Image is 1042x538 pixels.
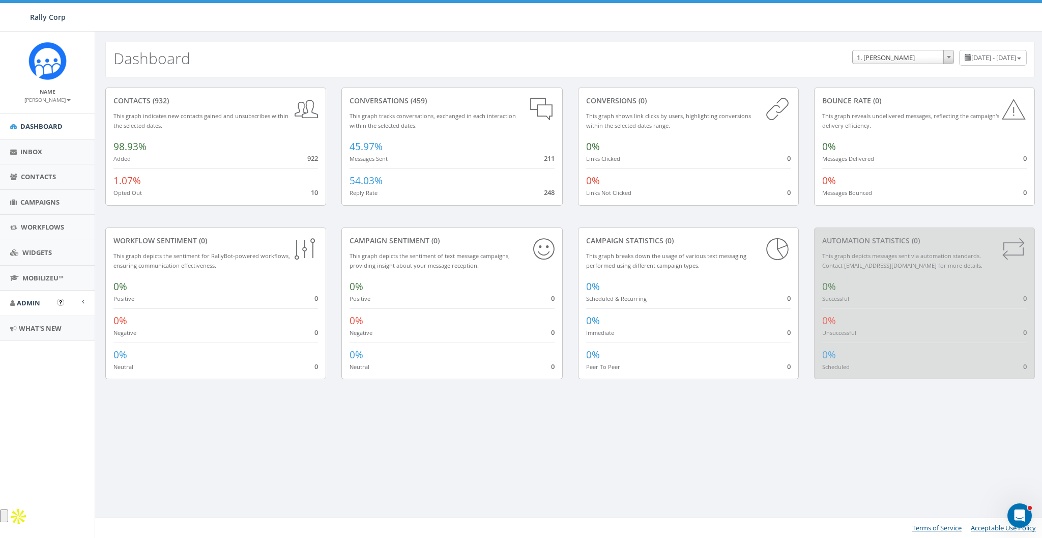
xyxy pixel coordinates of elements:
[822,236,1027,246] div: Automation Statistics
[1023,294,1027,303] span: 0
[551,328,555,337] span: 0
[586,329,614,336] small: Immediate
[113,155,131,162] small: Added
[113,236,318,246] div: Workflow Sentiment
[822,348,836,361] span: 0%
[1023,362,1027,371] span: 0
[912,523,962,532] a: Terms of Service
[350,112,516,129] small: This graph tracks conversations, exchanged in each interaction within the selected dates.
[113,112,288,129] small: This graph indicates new contacts gained and unsubscribes within the selected dates.
[429,236,440,245] span: (0)
[663,236,674,245] span: (0)
[350,329,372,336] small: Negative
[551,362,555,371] span: 0
[409,96,427,105] span: (459)
[350,96,554,106] div: conversations
[586,314,600,327] span: 0%
[551,294,555,303] span: 0
[586,155,620,162] small: Links Clicked
[822,155,874,162] small: Messages Delivered
[822,314,836,327] span: 0%
[22,273,64,282] span: MobilizeU™
[113,329,136,336] small: Negative
[586,363,620,371] small: Peer To Peer
[910,236,920,245] span: (0)
[40,88,55,95] small: Name
[586,112,751,129] small: This graph shows link clicks by users, highlighting conversions within the selected dates range.
[307,154,318,163] span: 922
[586,280,600,293] span: 0%
[350,363,369,371] small: Neutral
[822,295,849,302] small: Successful
[544,188,555,197] span: 248
[853,50,953,65] span: 1. James Martin
[113,252,290,269] small: This graph depicts the sentiment for RallyBot-powered workflows, ensuring communication effective...
[350,295,370,302] small: Positive
[350,189,378,196] small: Reply Rate
[1023,154,1027,163] span: 0
[350,140,383,153] span: 45.97%
[57,299,64,306] button: Open In-App Guide
[586,96,791,106] div: conversions
[20,122,63,131] span: Dashboard
[314,294,318,303] span: 0
[22,248,52,257] span: Widgets
[787,188,791,197] span: 0
[151,96,169,105] span: (932)
[787,154,791,163] span: 0
[311,188,318,197] span: 10
[787,328,791,337] span: 0
[822,174,836,187] span: 0%
[787,294,791,303] span: 0
[822,252,982,269] small: This graph depicts messages sent via automation standards. Contact [EMAIL_ADDRESS][DOMAIN_NAME] f...
[822,140,836,153] span: 0%
[822,280,836,293] span: 0%
[19,324,62,333] span: What's New
[787,362,791,371] span: 0
[28,42,67,80] img: Icon_1.png
[113,363,133,371] small: Neutral
[113,280,127,293] span: 0%
[21,222,64,232] span: Workflows
[314,362,318,371] span: 0
[971,53,1016,62] span: [DATE] - [DATE]
[586,348,600,361] span: 0%
[350,348,363,361] span: 0%
[113,189,142,196] small: Opted Out
[350,174,383,187] span: 54.03%
[822,112,999,129] small: This graph reveals undelivered messages, reflecting the campaign's delivery efficiency.
[30,12,66,22] span: Rally Corp
[636,96,647,105] span: (0)
[586,295,647,302] small: Scheduled & Recurring
[17,298,40,307] span: Admin
[113,174,141,187] span: 1.07%
[1023,188,1027,197] span: 0
[24,95,71,104] a: [PERSON_NAME]
[586,174,600,187] span: 0%
[852,50,954,64] span: 1. James Martin
[113,348,127,361] span: 0%
[586,236,791,246] div: Campaign Statistics
[113,295,134,302] small: Positive
[350,314,363,327] span: 0%
[822,189,872,196] small: Messages Bounced
[350,155,388,162] small: Messages Sent
[350,236,554,246] div: Campaign Sentiment
[822,96,1027,106] div: Bounce Rate
[113,96,318,106] div: contacts
[822,329,856,336] small: Unsuccessful
[871,96,881,105] span: (0)
[197,236,207,245] span: (0)
[586,252,746,269] small: This graph breaks down the usage of various text messaging performed using different campaign types.
[350,252,510,269] small: This graph depicts the sentiment of text message campaigns, providing insight about your message ...
[1023,328,1027,337] span: 0
[586,140,600,153] span: 0%
[24,96,71,103] small: [PERSON_NAME]
[314,328,318,337] span: 0
[113,314,127,327] span: 0%
[21,172,56,181] span: Contacts
[20,147,42,156] span: Inbox
[971,523,1036,532] a: Acceptable Use Policy
[8,506,28,527] img: Apollo
[113,140,147,153] span: 98.93%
